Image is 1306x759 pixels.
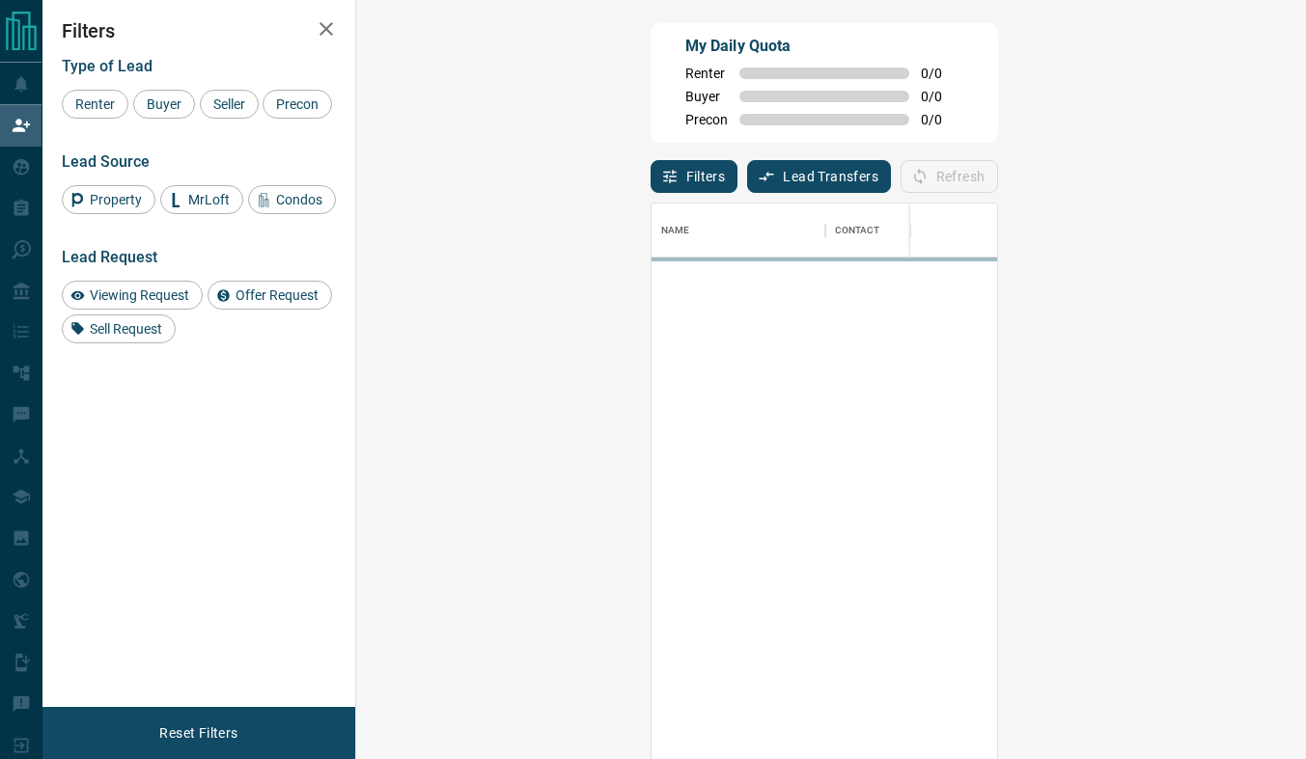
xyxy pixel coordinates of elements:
[269,96,325,112] span: Precon
[207,96,252,112] span: Seller
[661,203,690,258] div: Name
[133,90,195,119] div: Buyer
[685,89,728,104] span: Buyer
[181,192,236,207] span: MrLoft
[62,19,336,42] h2: Filters
[83,192,149,207] span: Property
[147,717,250,749] button: Reset Filters
[62,90,128,119] div: Renter
[69,96,122,112] span: Renter
[921,66,963,81] span: 0 / 0
[83,321,169,337] span: Sell Request
[200,90,259,119] div: Seller
[62,152,150,171] span: Lead Source
[685,66,728,81] span: Renter
[229,287,325,303] span: Offer Request
[62,314,176,343] div: Sell Request
[921,112,963,127] span: 0 / 0
[160,185,243,214] div: MrLoft
[83,287,196,303] span: Viewing Request
[62,281,203,310] div: Viewing Request
[263,90,332,119] div: Precon
[747,160,891,193] button: Lead Transfers
[651,160,738,193] button: Filters
[652,203,825,258] div: Name
[208,281,332,310] div: Offer Request
[62,248,157,266] span: Lead Request
[140,96,188,112] span: Buyer
[685,35,963,58] p: My Daily Quota
[62,57,153,75] span: Type of Lead
[269,192,329,207] span: Condos
[835,203,880,258] div: Contact
[921,89,963,104] span: 0 / 0
[825,203,980,258] div: Contact
[248,185,336,214] div: Condos
[62,185,155,214] div: Property
[685,112,728,127] span: Precon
